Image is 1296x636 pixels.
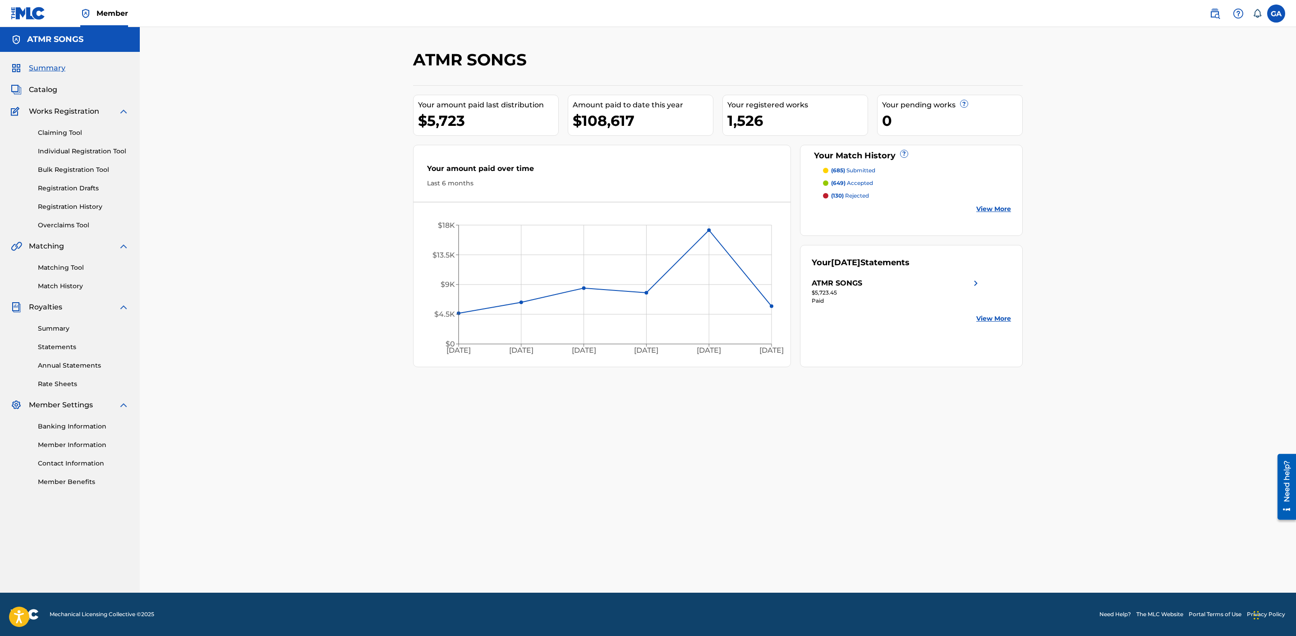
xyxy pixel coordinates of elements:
[812,278,981,305] a: ATMR SONGSright chevron icon$5,723.45Paid
[438,221,455,230] tspan: $18K
[831,167,845,174] span: (685)
[697,346,721,355] tspan: [DATE]
[38,342,129,352] a: Statements
[11,106,23,117] img: Works Registration
[432,251,455,259] tspan: $13.5K
[446,346,471,355] tspan: [DATE]
[1229,5,1247,23] div: Help
[961,100,968,107] span: ?
[759,346,784,355] tspan: [DATE]
[50,610,154,618] span: Mechanical Licensing Collective © 2025
[831,192,869,200] p: rejected
[573,111,713,131] div: $108,617
[727,100,868,111] div: Your registered works
[823,192,1011,200] a: (130) rejected
[1271,451,1296,523] iframe: Resource Center
[882,100,1022,111] div: Your pending works
[1247,610,1285,618] a: Privacy Policy
[1099,610,1131,618] a: Need Help?
[118,106,129,117] img: expand
[727,111,868,131] div: 1,526
[11,302,22,313] img: Royalties
[1267,5,1285,23] div: User Menu
[11,84,57,95] a: CatalogCatalog
[80,8,91,19] img: Top Rightsholder
[118,241,129,252] img: expand
[1251,593,1296,636] iframe: Chat Widget
[418,100,558,111] div: Your amount paid last distribution
[29,241,64,252] span: Matching
[573,100,713,111] div: Amount paid to date this year
[1254,602,1259,629] div: Drag
[118,400,129,410] img: expand
[11,84,22,95] img: Catalog
[27,34,83,45] h5: ATMR SONGS
[901,150,908,157] span: ?
[1233,8,1244,19] img: help
[1253,9,1262,18] div: Notifications
[1209,8,1220,19] img: search
[427,179,777,188] div: Last 6 months
[97,8,128,18] span: Member
[29,400,93,410] span: Member Settings
[11,63,65,74] a: SummarySummary
[11,63,22,74] img: Summary
[38,379,129,389] a: Rate Sheets
[1136,610,1183,618] a: The MLC Website
[38,221,129,230] a: Overclaims Tool
[812,297,981,305] div: Paid
[11,400,22,410] img: Member Settings
[11,34,22,45] img: Accounts
[38,477,129,487] a: Member Benefits
[38,147,129,156] a: Individual Registration Tool
[38,184,129,193] a: Registration Drafts
[976,204,1011,214] a: View More
[831,179,873,187] p: accepted
[38,324,129,333] a: Summary
[831,258,860,267] span: [DATE]
[812,289,981,297] div: $5,723.45
[38,263,129,272] a: Matching Tool
[418,111,558,131] div: $5,723
[509,346,533,355] tspan: [DATE]
[831,166,875,175] p: submitted
[427,163,777,179] div: Your amount paid over time
[11,609,39,620] img: logo
[413,50,531,70] h2: ATMR SONGS
[11,241,22,252] img: Matching
[831,192,844,199] span: (130)
[29,63,65,74] span: Summary
[29,84,57,95] span: Catalog
[572,346,596,355] tspan: [DATE]
[38,202,129,212] a: Registration History
[38,459,129,468] a: Contact Information
[11,7,46,20] img: MLC Logo
[38,165,129,175] a: Bulk Registration Tool
[38,128,129,138] a: Claiming Tool
[441,280,455,289] tspan: $9K
[976,314,1011,323] a: View More
[446,340,455,348] tspan: $0
[38,361,129,370] a: Annual Statements
[38,281,129,291] a: Match History
[970,278,981,289] img: right chevron icon
[812,150,1011,162] div: Your Match History
[38,440,129,450] a: Member Information
[29,106,99,117] span: Works Registration
[823,179,1011,187] a: (649) accepted
[1206,5,1224,23] a: Public Search
[812,257,910,269] div: Your Statements
[434,310,455,318] tspan: $4.5K
[812,278,862,289] div: ATMR SONGS
[29,302,62,313] span: Royalties
[831,180,846,186] span: (649)
[1189,610,1241,618] a: Portal Terms of Use
[118,302,129,313] img: expand
[882,111,1022,131] div: 0
[634,346,658,355] tspan: [DATE]
[823,166,1011,175] a: (685) submitted
[38,422,129,431] a: Banking Information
